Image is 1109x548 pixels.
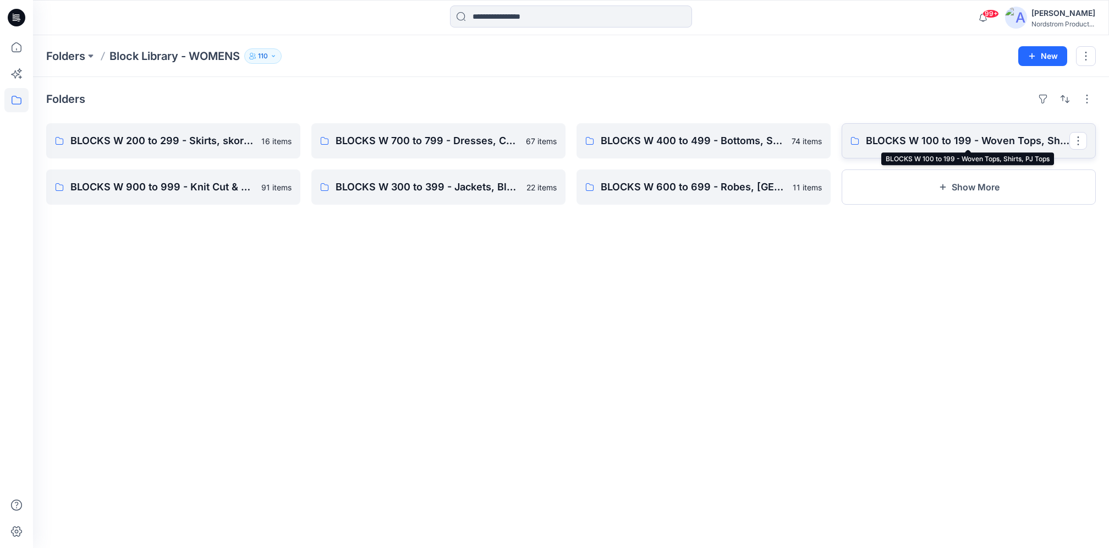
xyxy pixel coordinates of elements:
[46,123,300,158] a: BLOCKS W 200 to 299 - Skirts, skorts, 1/2 Slip, Full Slip16 items
[336,179,520,195] p: BLOCKS W 300 to 399 - Jackets, Blazers, Outerwear, Sportscoat, Vest
[261,182,292,193] p: 91 items
[1031,20,1095,28] div: Nordstrom Product...
[1031,7,1095,20] div: [PERSON_NAME]
[109,48,240,64] p: Block Library - WOMENS
[46,92,85,106] h4: Folders
[526,182,557,193] p: 22 items
[311,169,566,205] a: BLOCKS W 300 to 399 - Jackets, Blazers, Outerwear, Sportscoat, Vest22 items
[311,123,566,158] a: BLOCKS W 700 to 799 - Dresses, Cami's, Gowns, Chemise67 items
[70,133,255,149] p: BLOCKS W 200 to 299 - Skirts, skorts, 1/2 Slip, Full Slip
[601,179,786,195] p: BLOCKS W 600 to 699 - Robes, [GEOGRAPHIC_DATA]
[601,133,785,149] p: BLOCKS W 400 to 499 - Bottoms, Shorts
[244,48,282,64] button: 110
[793,182,822,193] p: 11 items
[336,133,519,149] p: BLOCKS W 700 to 799 - Dresses, Cami's, Gowns, Chemise
[842,123,1096,158] a: BLOCKS W 100 to 199 - Woven Tops, Shirts, PJ Tops
[258,50,268,62] p: 110
[46,169,300,205] a: BLOCKS W 900 to 999 - Knit Cut & Sew Tops91 items
[261,135,292,147] p: 16 items
[46,48,85,64] a: Folders
[1005,7,1027,29] img: avatar
[577,169,831,205] a: BLOCKS W 600 to 699 - Robes, [GEOGRAPHIC_DATA]11 items
[1018,46,1067,66] button: New
[866,133,1069,149] p: BLOCKS W 100 to 199 - Woven Tops, Shirts, PJ Tops
[577,123,831,158] a: BLOCKS W 400 to 499 - Bottoms, Shorts74 items
[792,135,822,147] p: 74 items
[982,9,999,18] span: 99+
[842,169,1096,205] button: Show More
[526,135,557,147] p: 67 items
[70,179,255,195] p: BLOCKS W 900 to 999 - Knit Cut & Sew Tops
